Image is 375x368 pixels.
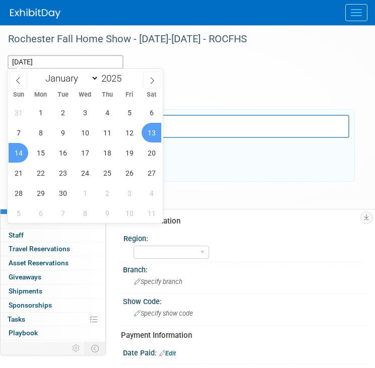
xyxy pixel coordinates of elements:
[53,183,73,203] span: September 30, 2025
[99,72,129,84] input: Year
[41,72,99,85] select: Month
[119,183,139,203] span: October 3, 2025
[123,294,367,307] div: Show Code:
[96,92,118,98] span: Thu
[1,326,105,340] a: Playbook
[53,163,73,183] span: September 23, 2025
[1,299,105,312] a: Sponsorships
[119,103,139,122] span: September 5, 2025
[9,163,28,183] span: September 21, 2025
[31,203,50,223] span: October 6, 2025
[121,216,360,227] div: Event Information
[31,123,50,142] span: September 8, 2025
[1,256,105,270] a: Asset Reservations
[159,350,176,357] a: Edit
[97,123,117,142] span: September 11, 2025
[1,229,105,242] a: Staff
[30,92,52,98] span: Mon
[9,143,28,163] span: September 14, 2025
[52,92,74,98] span: Tue
[9,301,52,309] span: Sponsorships
[142,163,161,183] span: September 27, 2025
[121,330,360,341] div: Payment Information
[9,183,28,203] span: September 28, 2025
[5,30,355,48] div: Rochester Fall Home Show - [DATE]-[DATE] - ROCFHS
[9,287,42,295] span: Shipments
[8,92,30,98] span: Sun
[9,103,28,122] span: August 31, 2025
[123,345,367,358] div: Date Paid:
[97,143,117,163] span: September 18, 2025
[1,284,105,298] a: Shipments
[74,92,96,98] span: Wed
[97,183,117,203] span: October 2, 2025
[142,183,161,203] span: October 4, 2025
[142,143,161,163] span: September 20, 2025
[9,259,69,267] span: Asset Reservations
[1,214,105,228] a: Booth
[75,163,95,183] span: September 24, 2025
[9,273,41,281] span: Giveaways
[31,163,50,183] span: September 22, 2025
[10,9,60,19] img: ExhibitDay
[142,203,161,223] span: October 11, 2025
[9,329,38,337] span: Playbook
[31,103,50,122] span: September 1, 2025
[8,315,25,323] span: Tasks
[118,92,141,98] span: Fri
[123,231,363,244] div: Region:
[119,123,139,142] span: September 12, 2025
[1,242,105,256] a: Travel Reservations
[97,163,117,183] span: September 25, 2025
[345,4,367,21] button: Menu
[97,103,117,122] span: September 4, 2025
[142,123,161,142] span: September 13, 2025
[75,203,95,223] span: October 8, 2025
[9,203,28,223] span: October 5, 2025
[97,203,117,223] span: October 9, 2025
[9,231,24,239] span: Staff
[8,93,355,108] div: Event Format
[31,143,50,163] span: September 15, 2025
[53,103,73,122] span: September 2, 2025
[142,103,161,122] span: September 6, 2025
[75,183,95,203] span: October 1, 2025
[119,203,139,223] span: October 10, 2025
[1,313,105,326] a: Tasks
[53,123,73,142] span: September 9, 2025
[141,92,163,98] span: Sat
[9,245,70,253] span: Travel Reservations
[85,342,106,355] td: Toggle Event Tabs
[75,143,95,163] span: September 17, 2025
[8,55,123,69] input: Event Start Date - End Date
[53,143,73,163] span: September 16, 2025
[123,262,367,275] div: Branch:
[68,342,85,355] td: Personalize Event Tab Strip
[75,123,95,142] span: September 10, 2025
[9,217,40,225] span: Booth
[134,310,193,317] span: Specify show code
[53,203,73,223] span: October 7, 2025
[134,278,182,285] span: Specify branch
[9,123,28,142] span: September 7, 2025
[1,270,105,284] a: Giveaways
[119,143,139,163] span: September 19, 2025
[75,103,95,122] span: September 3, 2025
[31,183,50,203] span: September 29, 2025
[119,163,139,183] span: September 26, 2025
